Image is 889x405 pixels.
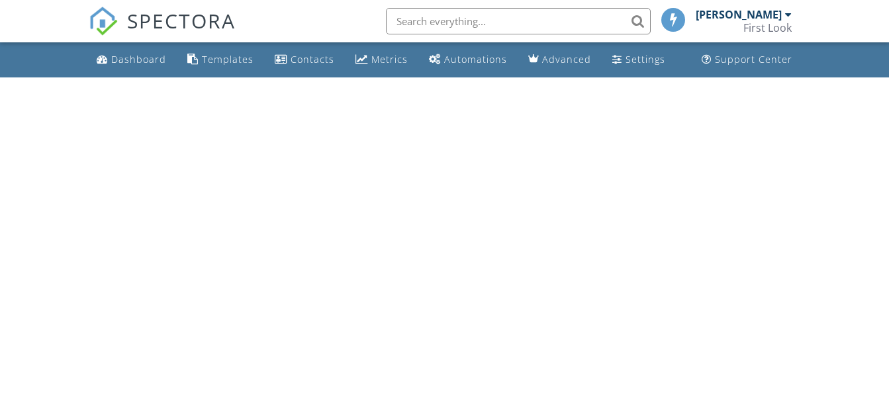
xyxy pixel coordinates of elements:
[291,53,334,66] div: Contacts
[607,48,671,72] a: Settings
[523,48,596,72] a: Advanced
[91,48,171,72] a: Dashboard
[89,18,236,46] a: SPECTORA
[89,7,118,36] img: The Best Home Inspection Software - Spectora
[444,53,507,66] div: Automations
[386,8,651,34] input: Search everything...
[111,53,166,66] div: Dashboard
[743,21,792,34] div: First Look
[350,48,413,72] a: Metrics
[626,53,665,66] div: Settings
[424,48,512,72] a: Automations (Basic)
[182,48,259,72] a: Templates
[696,48,798,72] a: Support Center
[542,53,591,66] div: Advanced
[715,53,792,66] div: Support Center
[371,53,408,66] div: Metrics
[696,8,782,21] div: [PERSON_NAME]
[202,53,254,66] div: Templates
[127,7,236,34] span: SPECTORA
[269,48,340,72] a: Contacts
